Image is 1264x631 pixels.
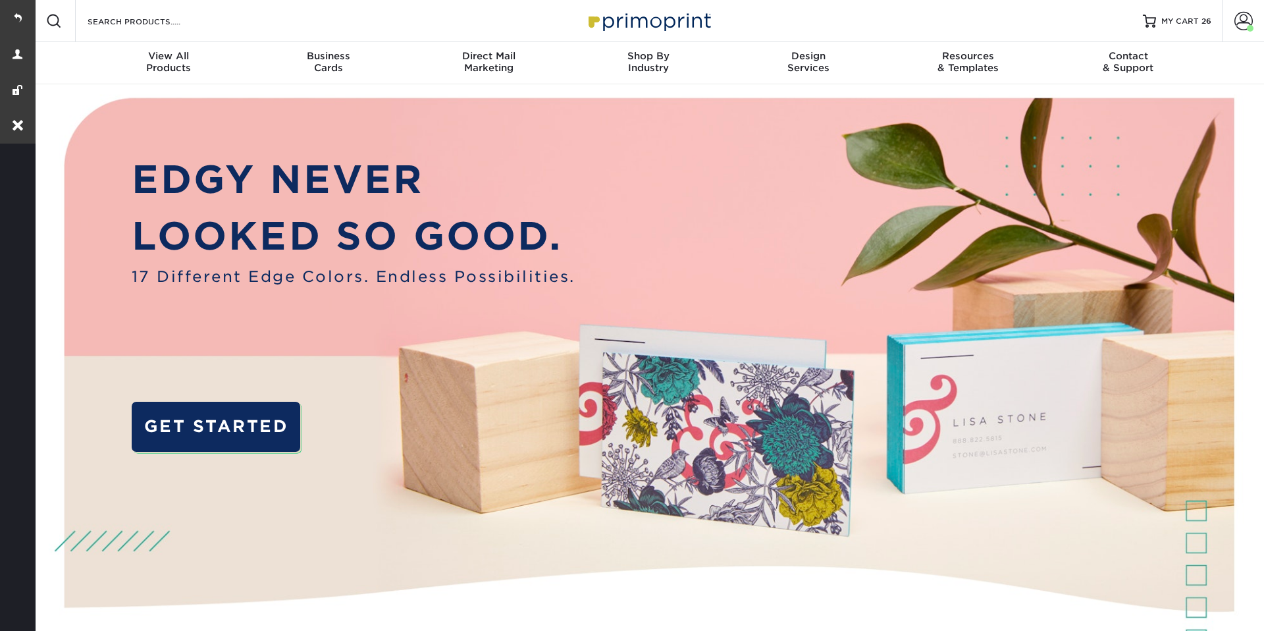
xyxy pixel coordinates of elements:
[409,50,569,74] div: Marketing
[888,42,1048,84] a: Resources& Templates
[409,42,569,84] a: Direct MailMarketing
[132,151,575,208] p: EDGY NEVER
[569,42,729,84] a: Shop ByIndustry
[1161,16,1199,27] span: MY CART
[249,42,409,84] a: BusinessCards
[1048,50,1208,62] span: Contact
[888,50,1048,62] span: Resources
[132,265,575,288] span: 17 Different Edge Colors. Endless Possibilities.
[132,402,301,452] a: GET STARTED
[728,50,888,74] div: Services
[1201,16,1211,26] span: 26
[89,50,249,62] span: View All
[728,50,888,62] span: Design
[728,42,888,84] a: DesignServices
[1048,50,1208,74] div: & Support
[89,42,249,84] a: View AllProducts
[1048,42,1208,84] a: Contact& Support
[89,50,249,74] div: Products
[569,50,729,62] span: Shop By
[249,50,409,62] span: Business
[86,13,215,29] input: SEARCH PRODUCTS.....
[583,7,714,35] img: Primoprint
[888,50,1048,74] div: & Templates
[132,208,575,265] p: LOOKED SO GOOD.
[249,50,409,74] div: Cards
[409,50,569,62] span: Direct Mail
[569,50,729,74] div: Industry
